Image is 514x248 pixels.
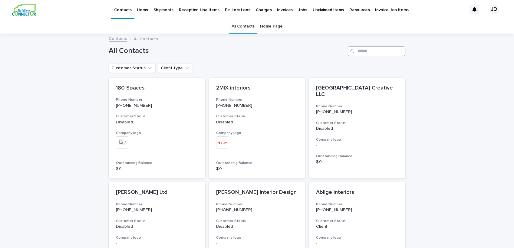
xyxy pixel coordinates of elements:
[109,63,156,73] button: Customer Status
[109,47,345,55] h1: All Contacts
[316,219,398,224] h3: Customer Status
[260,19,282,34] a: Home Page
[116,120,198,125] p: Disabled
[316,189,398,196] p: Ablige interiors
[216,131,298,135] h3: Company logo
[109,35,127,42] a: Contacts
[216,235,298,240] h3: Company logo
[209,78,305,179] a: 2MIX interiorsPhone Number[PHONE_NUMBER]Customer StatusDisabledCompany logoOutstanding Balance$ 0
[316,224,398,229] p: Client
[348,46,405,56] input: Search
[116,224,198,229] p: Disabled
[316,202,398,207] h3: Phone Number
[316,85,398,98] p: [GEOGRAPHIC_DATA] Creative LLC
[316,143,398,148] p: -
[316,121,398,126] h3: Customer Status
[216,114,298,119] h3: Customer Status
[216,166,298,171] p: $ 0
[316,154,398,159] h3: Outstanding Balance
[316,208,352,212] a: [PHONE_NUMBER]
[316,235,398,240] h3: Company logo
[116,85,198,92] p: 180 Spaces
[109,78,205,179] a: 180 SpacesPhone Number[PHONE_NUMBER]Customer StatusDisabledCompany logoOutstanding Balance$ 0
[116,235,198,240] h3: Company logo
[116,241,198,246] p: -
[216,219,298,224] h3: Customer Status
[12,4,36,16] img: aCWQmA6OSGG0Kwt8cj3c
[232,19,255,34] a: All Contacts
[116,103,152,108] a: [PHONE_NUMBER]
[316,126,398,131] p: Disabled
[216,120,298,125] p: Disabled
[134,35,158,42] p: All Contacts
[116,114,198,119] h3: Customer Status
[116,166,198,171] p: $ 0
[158,63,193,73] button: Client type
[316,137,398,142] h3: Company logo
[216,97,298,102] h3: Phone Number
[316,241,398,246] p: -
[216,202,298,207] h3: Phone Number
[116,131,198,135] h3: Company logo
[216,224,298,229] p: Disabled
[309,78,405,179] a: [GEOGRAPHIC_DATA] Creative LLCPhone Number[PHONE_NUMBER]Customer StatusDisabledCompany logo-Outst...
[216,189,298,196] p: [PERSON_NAME] Interior Design
[216,241,298,246] p: -
[116,219,198,224] h3: Customer Status
[316,104,398,109] h3: Phone Number
[116,208,152,212] a: [PHONE_NUMBER]
[116,189,198,196] p: [PERSON_NAME] Ltd
[116,202,198,207] h3: Phone Number
[316,159,398,165] p: $ 0
[116,161,198,165] h3: Outstanding Balance
[116,97,198,102] h3: Phone Number
[216,208,252,212] a: [PHONE_NUMBER]
[216,161,298,165] h3: Outstanding Balance
[316,110,352,114] a: [PHONE_NUMBER]
[216,103,252,108] a: [PHONE_NUMBER]
[216,85,298,92] p: 2MIX interiors
[489,5,499,15] div: JD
